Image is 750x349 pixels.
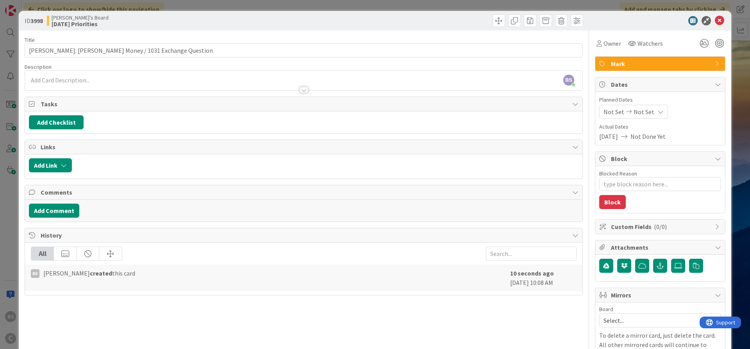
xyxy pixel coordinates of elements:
span: Mark [611,59,711,68]
span: Not Set [604,107,624,116]
span: [PERSON_NAME] this card [43,268,135,278]
span: ( 0/0 ) [654,223,667,231]
b: 3998 [30,17,43,25]
span: Mirrors [611,290,711,300]
div: All [31,247,54,260]
div: BS [31,269,39,278]
span: Custom Fields [611,222,711,231]
span: History [41,231,568,240]
span: Dates [611,80,711,89]
button: Add Checklist [29,115,84,129]
span: BS [563,75,574,86]
b: 10 seconds ago [510,269,554,277]
span: Not Set [634,107,654,116]
div: [DATE] 10:08 AM [510,268,577,287]
span: [DATE] [599,132,618,141]
span: Owner [604,39,621,48]
label: Title [25,36,35,43]
button: Add Link [29,158,72,172]
span: Comments [41,188,568,197]
span: Actual Dates [599,123,721,131]
span: Watchers [637,39,663,48]
input: type card name here... [25,43,583,57]
span: [PERSON_NAME]'s Board [52,14,109,21]
span: Description [25,63,52,70]
span: Tasks [41,99,568,109]
span: Links [41,142,568,152]
span: ID [25,16,43,25]
label: Blocked Reason [599,170,637,177]
span: Planned Dates [599,96,721,104]
button: Add Comment [29,204,79,218]
span: Support [16,1,36,11]
span: Attachments [611,243,711,252]
input: Search... [486,247,577,261]
b: created [90,269,112,277]
span: Block [611,154,711,163]
b: [DATE] Priorities [52,21,109,27]
span: Select... [604,315,704,326]
span: Not Done Yet [630,132,666,141]
span: Board [599,306,613,312]
button: Block [599,195,626,209]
